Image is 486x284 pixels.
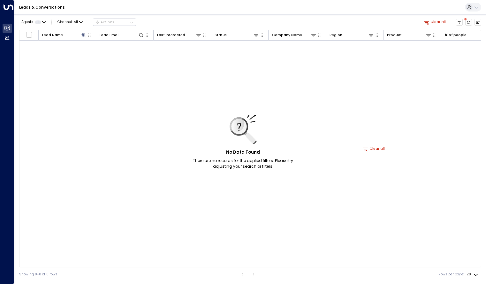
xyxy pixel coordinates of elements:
div: Status [215,32,227,38]
div: Company Name [272,32,302,38]
span: Agents [21,20,33,24]
div: Lead Email [100,32,119,38]
button: Actions [93,19,136,26]
div: Last Interacted [157,32,185,38]
div: # of people [444,32,467,38]
label: Rows per page: [438,272,464,277]
button: Archived Leads [475,19,482,26]
div: Actions [95,20,115,25]
button: Clear all [422,19,448,26]
p: There are no records for the applied filters. Please try adjusting your search or filters. [183,158,303,169]
div: Lead Email [100,32,144,38]
div: Product [387,32,402,38]
span: Toggle select all [26,32,32,38]
button: Agents1 [19,19,48,26]
div: Last Interacted [157,32,202,38]
a: Leads & Conversations [19,4,65,10]
span: There are new threads available. Refresh the grid to view the latest updates. [465,19,472,26]
button: Channel:All [56,19,85,26]
div: Region [330,32,342,38]
div: Lead Name [42,32,63,38]
span: Channel: [56,19,85,26]
div: Button group with a nested menu [93,19,136,26]
div: Company Name [272,32,317,38]
div: Showing 0-0 of 0 rows [19,272,57,277]
span: 1 [35,20,41,24]
h5: No Data Found [226,149,260,156]
div: Status [215,32,259,38]
div: 20 [467,271,479,278]
span: All [74,20,78,24]
button: Customize [456,19,463,26]
nav: pagination navigation [238,271,258,278]
div: Product [387,32,432,38]
div: Lead Name [42,32,87,38]
button: Clear all [361,146,387,152]
div: Region [330,32,374,38]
